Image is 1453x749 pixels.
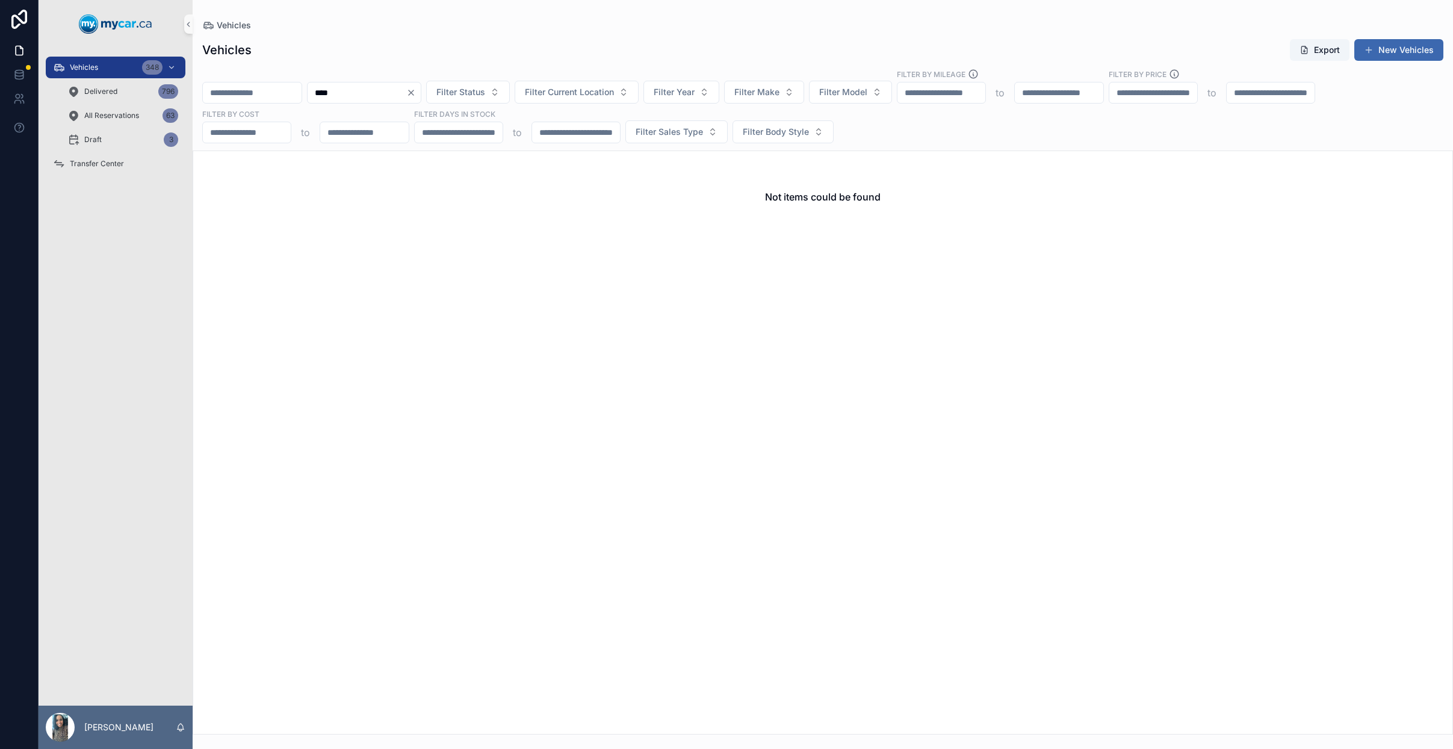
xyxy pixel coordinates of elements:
span: Filter Model [819,86,867,98]
a: Delivered796 [60,81,185,102]
span: Filter Body Style [743,126,809,138]
label: Filter Days In Stock [414,108,495,119]
span: Draft [84,135,102,145]
div: 63 [163,108,178,123]
button: Select Button [733,120,834,143]
button: Select Button [643,81,719,104]
button: Select Button [724,81,804,104]
span: Transfer Center [70,159,124,169]
div: 796 [158,84,178,99]
label: Filter By Mileage [897,69,965,79]
div: scrollable content [39,48,193,190]
span: Filter Make [734,86,779,98]
p: to [996,85,1005,100]
label: FILTER BY PRICE [1109,69,1166,79]
span: All Reservations [84,111,139,120]
div: 3 [164,132,178,147]
button: Clear [406,88,421,98]
button: Select Button [515,81,639,104]
a: Vehicles348 [46,57,185,78]
span: Filter Current Location [525,86,614,98]
a: All Reservations63 [60,105,185,126]
a: Draft3 [60,129,185,151]
button: New Vehicles [1354,39,1443,61]
div: 348 [142,60,163,75]
span: Vehicles [217,19,251,31]
span: Filter Status [436,86,485,98]
button: Select Button [809,81,892,104]
button: Select Button [426,81,510,104]
h2: Not items could be found [765,190,881,204]
label: FILTER BY COST [202,108,259,119]
p: to [301,125,310,140]
button: Export [1290,39,1349,61]
img: App logo [79,14,152,34]
h1: Vehicles [202,42,252,58]
a: Vehicles [202,19,251,31]
p: to [513,125,522,140]
a: Transfer Center [46,153,185,175]
span: Vehicles [70,63,98,72]
p: [PERSON_NAME] [84,721,153,733]
span: Filter Year [654,86,695,98]
span: Filter Sales Type [636,126,703,138]
p: to [1207,85,1216,100]
button: Select Button [625,120,728,143]
span: Delivered [84,87,117,96]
